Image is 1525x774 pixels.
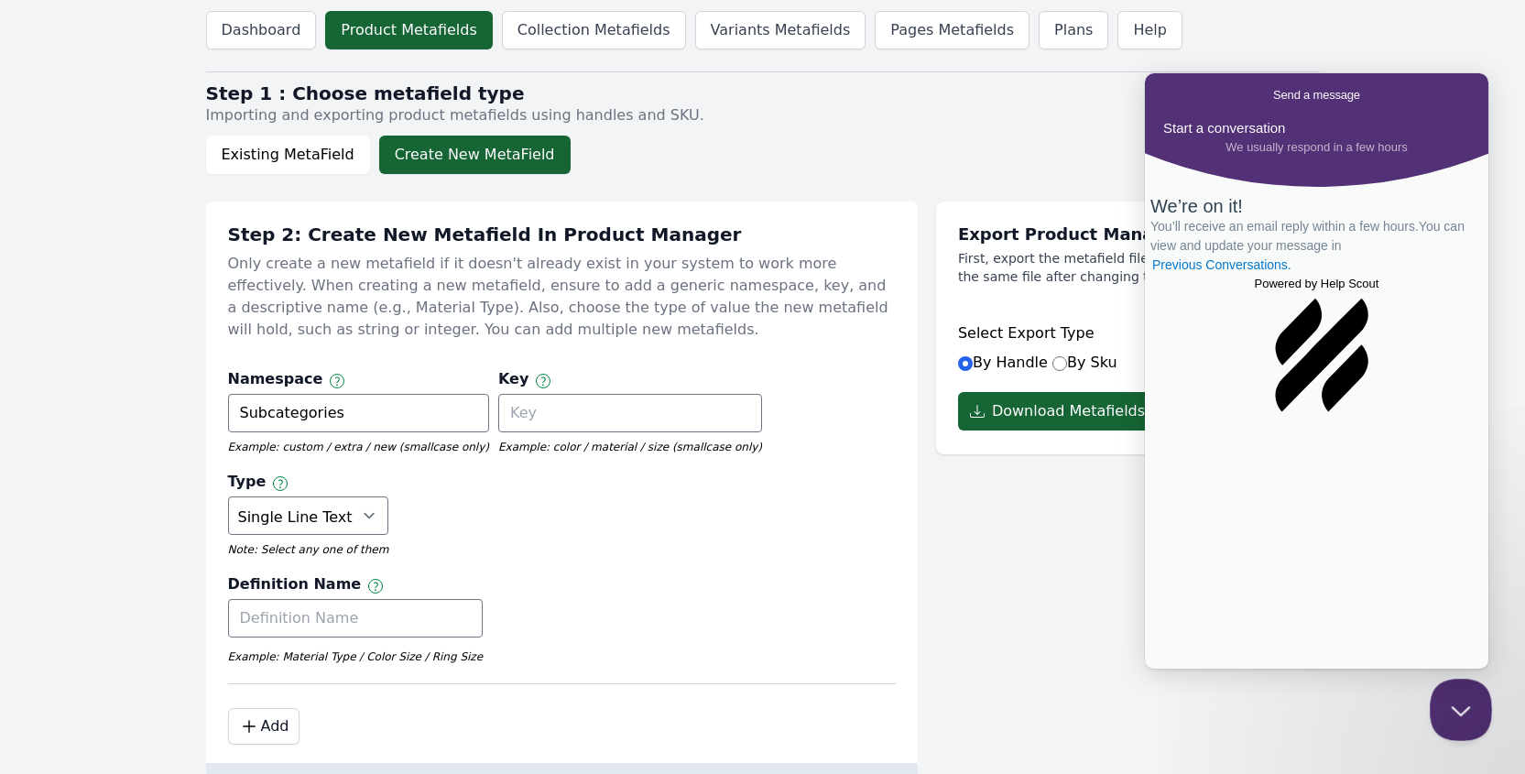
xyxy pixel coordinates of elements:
input: Definition Name [228,599,484,638]
input: By Handle [958,356,973,371]
a: Product Metafields [325,11,492,49]
em: Example: Material Type / Color Size / Ring Size [228,650,484,663]
a: Pages Metafields [875,11,1029,49]
button: Add [228,708,300,745]
p: Only create a new metafield if it doesn't already exist in your system to work more effectively. ... [228,245,896,348]
p: Namespace [228,368,323,394]
img: svg+xml;base64,PHN2ZyB4bWxucz0iaHR0cDovL3d3dy53My5vcmcvMjAwMC9zdmciIHZpZXdCb3g9IjAgMCAxNiAxNiIgZm... [368,579,383,594]
button: Download Metafields [958,392,1157,431]
a: Help [1117,11,1182,49]
img: svg+xml;base64,PHN2ZyB4bWxucz0iaHR0cDovL3d3dy53My5vcmcvMjAwMC9zdmciIHZpZXdCb3g9IjAgMCAxNiAxNiIgZm... [536,374,550,388]
p: Importing and exporting product metafields using handles and SKU. [206,104,1320,126]
a: Collection Metafields [502,11,686,49]
input: Key [498,394,762,432]
h2: Step 1 : Choose metafield type [206,82,1320,104]
p: Definition Name [228,573,362,599]
em: Example: color / material / size (smallcase only) [498,440,762,454]
img: svg+xml;base64,PHN2ZyB4bWxucz0iaHR0cDovL3d3dy53My5vcmcvMjAwMC9zdmciIHZpZXdCb3g9IjAgMCAxNiAxNiIgZm... [330,374,344,388]
button: Existing MetaField [206,136,370,174]
p: Type [228,471,267,496]
label: By Handle [958,354,1048,371]
iframe: Help Scout Beacon - Live Chat, Contact Form, and Knowledge Base [1145,73,1488,669]
input: Namespace [228,394,489,432]
h1: Step 2: Create New Metafield In Product Manager [228,223,896,245]
h6: Select Export Type [958,322,1298,344]
iframe: Help Scout Beacon - Close [1430,679,1492,741]
a: Dashboard [206,11,317,49]
em: Example: custom / extra / new (smallcase only) [228,440,489,454]
a: Variants Metafields [695,11,866,49]
button: Create New MetaField [379,136,571,174]
h1: Export Product Manager [958,223,1298,245]
p: First, export the metafield file. Then, you can import the same file after changing the values. [958,249,1298,286]
img: svg+xml;base64,PHN2ZyB4bWxucz0iaHR0cDovL3d3dy53My5vcmcvMjAwMC9zdmciIHZpZXdCb3g9IjAgMCAxNiAxNiIgZm... [273,476,288,491]
p: Key [498,368,528,394]
em: Note: Select any one of them [228,542,389,557]
input: By Sku [1052,356,1067,371]
label: By Sku [1052,354,1117,371]
a: Plans [1039,11,1108,49]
